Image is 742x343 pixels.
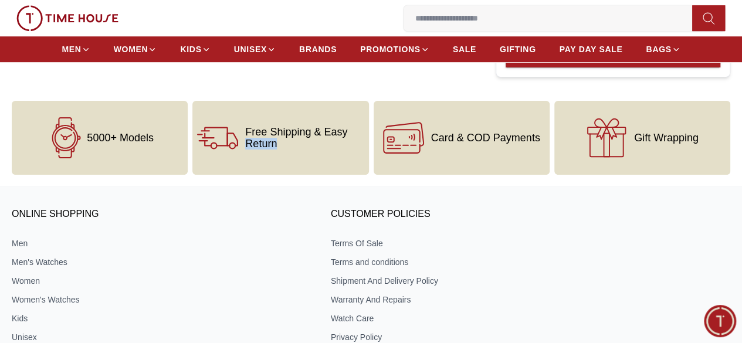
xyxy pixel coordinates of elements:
a: Women's Watches [12,294,305,305]
h3: CUSTOMER POLICIES [331,206,624,223]
span: PROMOTIONS [360,43,421,55]
a: Kids [12,313,305,324]
a: Warranty And Repairs [331,294,624,305]
a: KIDS [180,39,210,60]
a: GIFTING [500,39,536,60]
a: Men [12,237,305,249]
a: MEN [62,39,90,60]
a: BRANDS [299,39,337,60]
a: Unisex [12,331,305,343]
a: SALE [453,39,476,60]
span: 5000+ Models [87,132,154,144]
span: Card & COD Payments [431,132,540,144]
span: WOMEN [114,43,148,55]
a: Watch Care [331,313,624,324]
span: KIDS [180,43,201,55]
a: UNISEX [234,39,276,60]
span: BRANDS [299,43,337,55]
span: MEN [62,43,81,55]
a: Women [12,275,305,287]
h3: ONLINE SHOPPING [12,206,305,223]
a: Terms Of Sale [331,237,624,249]
div: Chat Widget [704,305,736,337]
a: Privacy Policy [331,331,624,343]
a: Terms and conditions [331,256,624,268]
img: Profile picture of Zoe [36,11,56,30]
a: WOMEN [114,39,157,60]
span: BAGS [646,43,671,55]
a: BAGS [646,39,680,60]
span: Free Shipping & Easy Return [245,126,364,150]
a: Shipment And Delivery Policy [331,275,624,287]
span: PAY DAY SALE [560,43,623,55]
em: Back [9,9,32,32]
div: [PERSON_NAME] [12,206,232,219]
span: GIFTING [500,43,536,55]
span: Gift Wrapping [634,132,699,144]
a: Men's Watches [12,256,305,268]
a: PAY DAY SALE [560,39,623,60]
div: [PERSON_NAME] [62,15,196,26]
span: UNISEX [234,43,267,55]
span: SALE [453,43,476,55]
img: ... [16,5,118,31]
a: PROMOTIONS [360,39,429,60]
